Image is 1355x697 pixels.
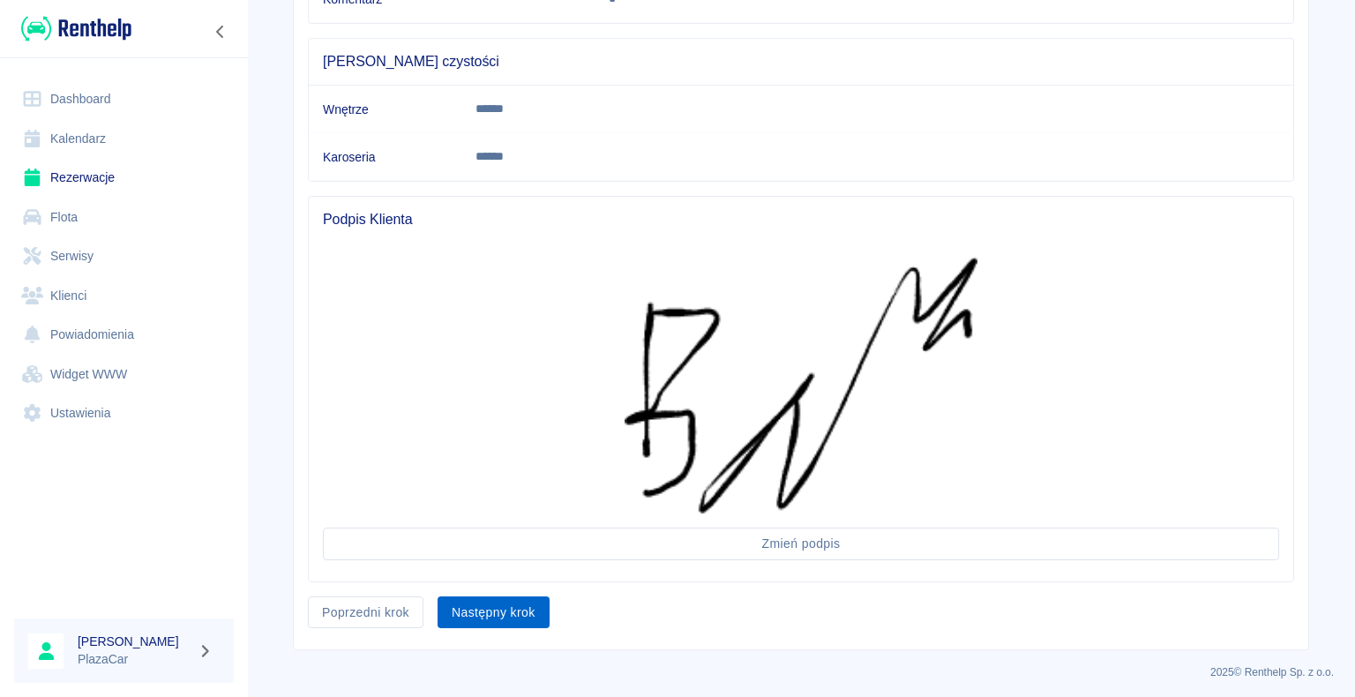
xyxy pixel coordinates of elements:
[78,650,191,669] p: PlazaCar
[14,393,234,433] a: Ustawienia
[14,315,234,355] a: Powiadomienia
[14,158,234,198] a: Rezerwacje
[323,101,447,118] h6: Wnętrze
[625,257,977,513] img: Podpis
[323,528,1279,560] button: Zmień podpis
[14,14,131,43] a: Renthelp logo
[323,53,1279,71] span: [PERSON_NAME] czystości
[14,236,234,276] a: Serwisy
[438,596,550,629] button: Następny krok
[268,664,1334,680] p: 2025 © Renthelp Sp. z o.o.
[323,211,1279,229] span: Podpis Klienta
[14,276,234,316] a: Klienci
[14,119,234,159] a: Kalendarz
[78,633,191,650] h6: [PERSON_NAME]
[207,20,234,43] button: Zwiń nawigację
[14,355,234,394] a: Widget WWW
[308,596,423,629] button: Poprzedni krok
[14,198,234,237] a: Flota
[323,148,447,166] h6: Karoseria
[14,79,234,119] a: Dashboard
[21,14,131,43] img: Renthelp logo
